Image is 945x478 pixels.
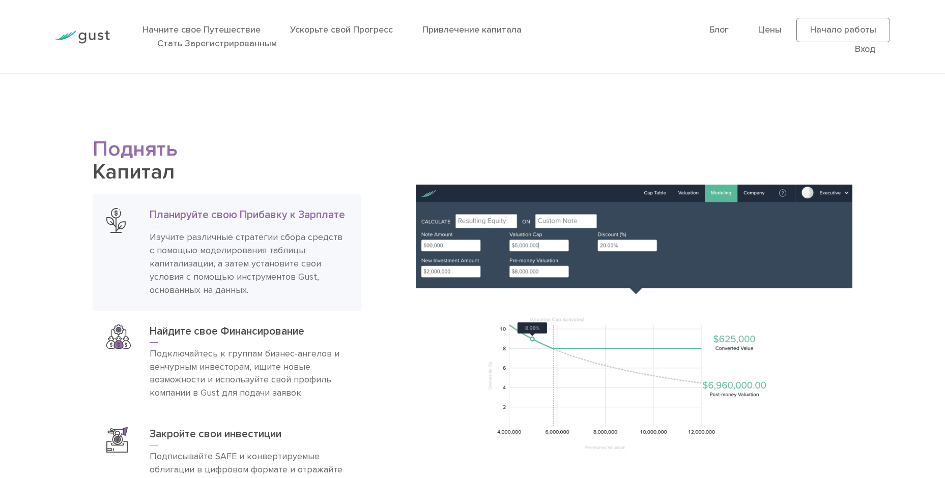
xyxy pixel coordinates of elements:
a: Привлечение капитала [422,24,522,35]
ya-tr-span: Начало работы [810,24,876,35]
ya-tr-span: Найдите свое Финансирование [150,325,304,338]
ya-tr-span: Поднять [93,136,178,162]
a: Планируйте Свою Прибавку К ЗарплатеПланируйте свою Прибавку к ЗарплатеИзучите различные стратегии... [93,194,361,310]
img: Закройте Свои Инвестиции [106,427,127,453]
img: Логотип Gust [55,31,110,44]
img: Найдите Свое Финансирование [106,324,131,349]
ya-tr-span: Закройте свои инвестиции [150,428,281,440]
ya-tr-span: Капитал [93,159,175,185]
a: Начало работы [796,18,890,42]
a: Вход [855,44,875,54]
a: Ускорьте свой Прогресс [290,24,393,35]
a: Стать Зарегистрированным [157,38,277,49]
a: Найдите Свое ФинансированиеНайдите свое ФинансированиеПодключайтесь к группам бизнес-ангелов и ве... [93,311,361,414]
a: Блог [709,24,729,35]
ya-tr-span: Изучите различные стратегии сбора средств с помощью моделирования таблицы капитализации, а затем ... [150,232,342,295]
img: Планируйте Свою Прибавку К Зарплате [106,208,126,233]
ya-tr-span: Планируйте свою Прибавку к Зарплате [150,208,345,221]
a: Начните свое Путешествие [142,24,261,35]
a: Цены [758,24,782,35]
ya-tr-span: Подключайтесь к группам бизнес-ангелов и венчурным инвесторам, ищите новые возможности и использу... [150,348,339,399]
